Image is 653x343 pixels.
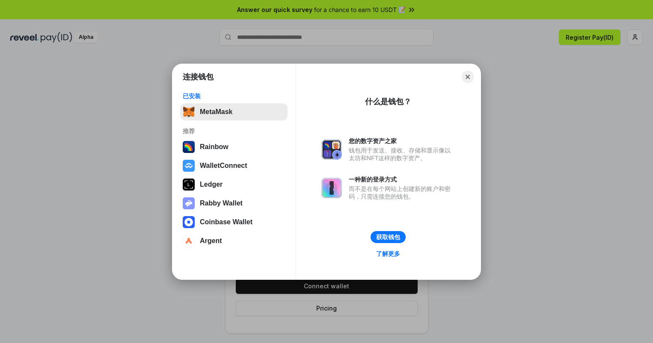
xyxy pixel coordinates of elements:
button: 获取钱包 [371,231,406,243]
div: 获取钱包 [376,233,400,241]
div: 您的数字资产之家 [349,137,455,145]
img: svg+xml,%3Csvg%20xmlns%3D%22http%3A%2F%2Fwww.w3.org%2F2000%2Fsvg%22%20fill%3D%22none%22%20viewBox... [321,178,342,198]
img: svg+xml,%3Csvg%20width%3D%22120%22%20height%3D%22120%22%20viewBox%3D%220%200%20120%20120%22%20fil... [183,141,195,153]
div: 什么是钱包？ [365,97,411,107]
img: svg+xml,%3Csvg%20width%3D%2228%22%20height%3D%2228%22%20viewBox%3D%220%200%2028%2028%22%20fill%3D... [183,160,195,172]
button: Rainbow [180,138,288,155]
div: 了解更多 [376,250,400,258]
div: Argent [200,237,222,245]
button: Coinbase Wallet [180,214,288,231]
div: 已安装 [183,92,285,100]
img: svg+xml,%3Csvg%20width%3D%2228%22%20height%3D%2228%22%20viewBox%3D%220%200%2028%2028%22%20fill%3D... [183,216,195,228]
div: MetaMask [200,108,232,116]
img: svg+xml,%3Csvg%20xmlns%3D%22http%3A%2F%2Fwww.w3.org%2F2000%2Fsvg%22%20fill%3D%22none%22%20viewBox... [321,139,342,160]
div: 推荐 [183,127,285,135]
h1: 连接钱包 [183,72,214,82]
img: svg+xml,%3Csvg%20fill%3D%22none%22%20height%3D%2233%22%20viewBox%3D%220%200%2035%2033%22%20width%... [183,106,195,118]
div: Rabby Wallet [200,199,243,207]
div: 而不是在每个网站上创建新的账户和密码，只需连接您的钱包。 [349,185,455,200]
div: Coinbase Wallet [200,218,252,226]
img: svg+xml,%3Csvg%20xmlns%3D%22http%3A%2F%2Fwww.w3.org%2F2000%2Fsvg%22%20width%3D%2228%22%20height%3... [183,179,195,191]
img: svg+xml,%3Csvg%20width%3D%2228%22%20height%3D%2228%22%20viewBox%3D%220%200%2028%2028%22%20fill%3D... [183,235,195,247]
button: Rabby Wallet [180,195,288,212]
button: MetaMask [180,103,288,120]
img: svg+xml,%3Csvg%20xmlns%3D%22http%3A%2F%2Fwww.w3.org%2F2000%2Fsvg%22%20fill%3D%22none%22%20viewBox... [183,197,195,209]
a: 了解更多 [371,248,405,259]
button: Close [462,71,474,83]
div: 钱包用于发送、接收、存储和显示像以太坊和NFT这样的数字资产。 [349,147,455,162]
button: WalletConnect [180,157,288,174]
div: Ledger [200,181,223,188]
div: 一种新的登录方式 [349,176,455,183]
div: WalletConnect [200,162,247,170]
button: Ledger [180,176,288,193]
div: Rainbow [200,143,229,151]
button: Argent [180,232,288,249]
